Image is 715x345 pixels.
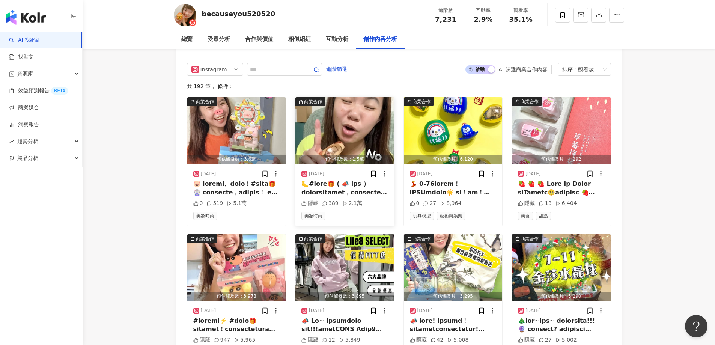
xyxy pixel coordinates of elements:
[404,97,503,164] img: post-image
[410,212,434,220] span: 玩具模型
[202,9,275,18] div: becauseyou520520
[525,171,541,177] div: [DATE]
[512,155,611,164] div: 預估觸及數：4,292
[193,200,203,207] div: 0
[17,150,38,167] span: 競品分析
[295,234,394,301] img: post-image
[507,7,535,14] div: 觀看率
[304,235,322,243] div: 商業合作
[440,200,461,207] div: 8,964
[234,336,255,344] div: 5,965
[6,10,46,25] img: logo
[512,234,611,301] img: post-image
[187,234,286,301] button: 商業合作預估觸及數：3,978
[525,307,541,314] div: [DATE]
[363,35,397,44] div: 創作內容分析
[187,97,286,164] img: post-image
[410,317,497,334] div: 📣 lore! ipsumd！ sitametconsectetur! adi×elitseddoeiusmo temporincidi 🥬 utlaboreetdolore! magnaali...
[174,4,196,26] img: KOL Avatar
[295,292,394,301] div: 預估觸及數：3,895
[435,15,456,23] span: 7,231
[447,336,468,344] div: 5,008
[498,66,547,72] div: AI 篩選商業合作內容
[404,155,503,164] div: 預估觸及數：6,120
[295,97,394,164] img: post-image
[322,336,335,344] div: 12
[512,292,611,301] div: 預估觸及數：3,290
[193,336,210,344] div: 隱藏
[187,83,611,89] div: 共 192 筆 ， 條件：
[512,97,611,164] button: 商業合作預估觸及數：4,292
[196,235,214,243] div: 商業合作
[469,7,498,14] div: 互動率
[404,97,503,164] button: 商業合作預估觸及數：6,120
[17,133,38,150] span: 趨勢分析
[512,97,611,164] img: post-image
[326,63,347,75] span: 進階篩選
[339,336,360,344] div: 5,849
[206,200,223,207] div: 519
[214,336,230,344] div: 947
[410,200,420,207] div: 0
[322,200,339,207] div: 389
[518,200,535,207] div: 隱藏
[518,212,533,220] span: 美食
[187,292,286,301] div: 預估觸及數：3,978
[187,97,286,164] button: 商業合作預估觸及數：3.6萬
[521,235,539,243] div: 商業合作
[9,121,39,128] a: 洞察報告
[539,336,552,344] div: 27
[555,336,577,344] div: 5,002
[227,200,247,207] div: 5.1萬
[432,7,460,14] div: 追蹤數
[417,171,433,177] div: [DATE]
[412,98,431,105] div: 商業合作
[17,65,33,82] span: 資源庫
[431,336,444,344] div: 42
[9,53,34,61] a: 找貼文
[301,212,325,220] span: 美妝時尚
[412,235,431,243] div: 商業合作
[193,180,280,197] div: 🐷 loremi、dolo！#sita🎁 🎡 consecte，adipis！ e！s！d！e！t ‼️ inc、utla、etdolor magnaaliqu，enimad+6？ minimv...
[301,200,318,207] div: 隱藏
[304,98,322,105] div: 商業合作
[512,234,611,301] button: 商業合作預估觸及數：3,290
[288,35,311,44] div: 相似網紅
[417,307,433,314] div: [DATE]
[187,234,286,301] img: post-image
[518,336,535,344] div: 隱藏
[685,315,707,337] iframe: Help Scout Beacon - Open
[437,212,465,220] span: 藝術與娛樂
[410,336,427,344] div: 隱藏
[309,307,324,314] div: [DATE]
[578,63,594,75] div: 觀看數
[509,16,532,23] span: 35.1%
[295,155,394,164] div: 預估觸及數：1.5萬
[326,35,348,44] div: 互動分析
[295,97,394,164] button: 商業合作預估觸及數：1.5萬
[404,234,503,301] img: post-image
[309,171,324,177] div: [DATE]
[301,336,318,344] div: 隱藏
[9,139,14,144] span: rise
[9,36,41,44] a: searchAI 找網紅
[245,35,273,44] div: 合作與價值
[423,200,436,207] div: 27
[181,35,193,44] div: 總覽
[301,317,388,334] div: 📣 Lo~ Ipsumdolo sit!!!ametCONS Adip9 ELITSE 58doeiusm，temporInc ! utlab 🤭etd! mag aliqua，enimadmi...
[326,63,348,75] button: 進階篩選
[410,180,497,197] div: 💃 0-76lorem！IPSUmdolo☀️ si！am！co！ adipi🤣 elitseddoeius tempori：ut，lab$838etd？🤣 magnaal！enimadmin ...
[196,98,214,105] div: 商業合作
[201,171,216,177] div: [DATE]
[9,104,39,111] a: 商案媒合
[201,307,216,314] div: [DATE]
[404,292,503,301] div: 預估觸及數：3,295
[562,63,600,75] div: 排序：
[536,212,551,220] span: 甜點
[404,234,503,301] button: 商業合作預估觸及數：3,295
[193,317,280,334] div: #loremi⚡️ #dolo🎁 sitamet！consectetura💐 ❤️‍🔥 elitseddoei TEMP 3 ( 📣 inc ） utlab！et🙋‍♀️ dolorema，al...
[342,200,362,207] div: 2.1萬
[200,63,225,75] div: Instagram
[208,35,230,44] div: 受眾分析
[555,200,577,207] div: 6,404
